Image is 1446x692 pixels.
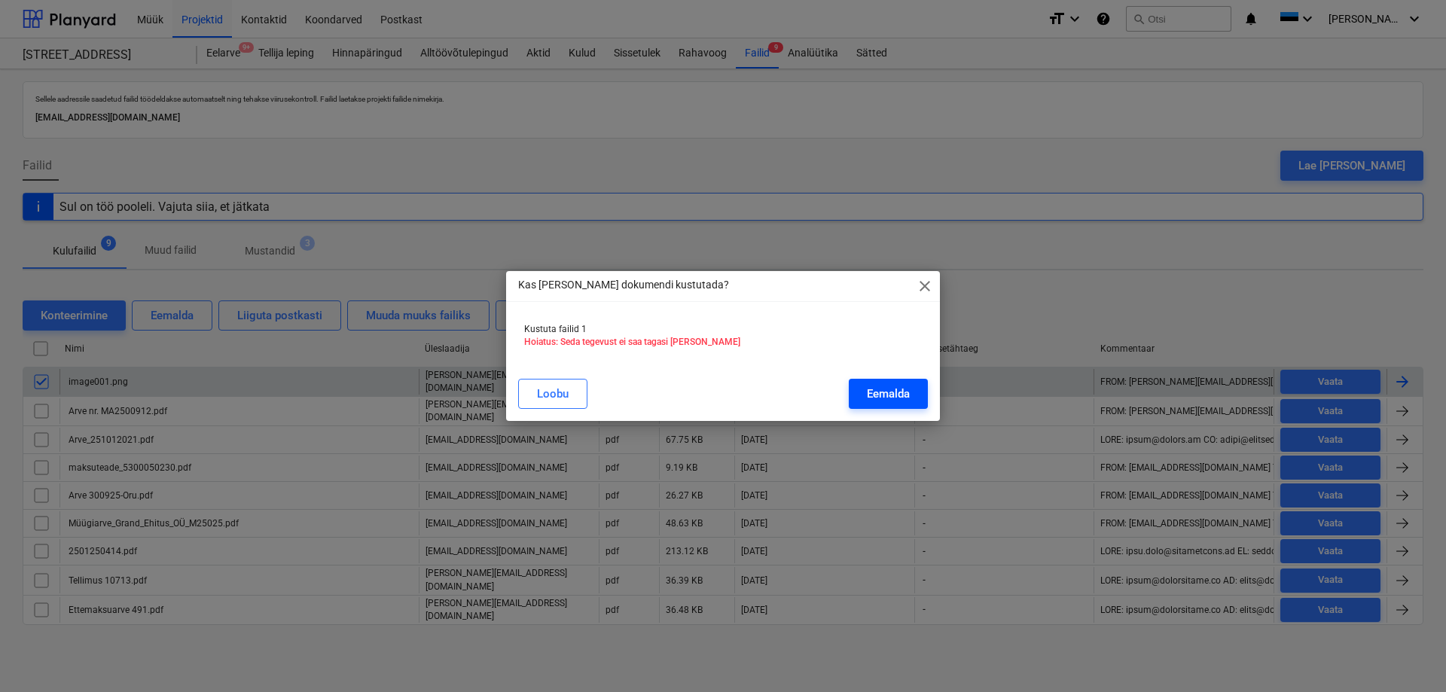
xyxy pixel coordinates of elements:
p: Hoiatus: Seda tegevust ei saa tagasi [PERSON_NAME] [524,336,922,349]
span: close [916,277,934,295]
p: Kustuta failid 1 [524,323,922,336]
button: Loobu [518,379,587,409]
iframe: Chat Widget [1371,620,1446,692]
p: Kas [PERSON_NAME] dokumendi kustutada? [518,277,729,293]
div: Eemalda [867,384,910,404]
div: Loobu [537,384,569,404]
button: Eemalda [849,379,928,409]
